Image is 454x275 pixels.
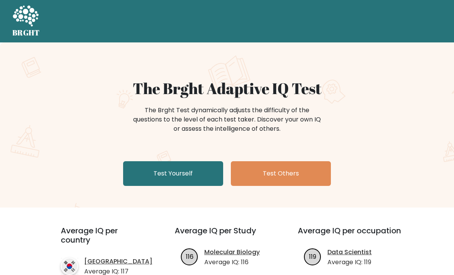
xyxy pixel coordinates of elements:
div: The Brght Test dynamically adjusts the difficulty of the questions to the level of each test take... [131,106,323,133]
text: 119 [309,252,316,261]
h3: Average IQ per country [61,226,147,254]
h1: The Brght Adaptive IQ Test [39,79,415,98]
text: 116 [185,252,193,261]
a: Data Scientist [327,248,372,257]
a: Test Others [231,161,331,186]
h3: Average IQ per occupation [298,226,402,245]
p: Average IQ: 116 [204,258,260,267]
a: Molecular Biology [204,248,260,257]
img: country [61,258,78,275]
a: BRGHT [12,3,40,39]
h3: Average IQ per Study [175,226,279,245]
a: [GEOGRAPHIC_DATA] [84,257,152,266]
p: Average IQ: 119 [327,258,372,267]
h5: BRGHT [12,28,40,37]
a: Test Yourself [123,161,223,186]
